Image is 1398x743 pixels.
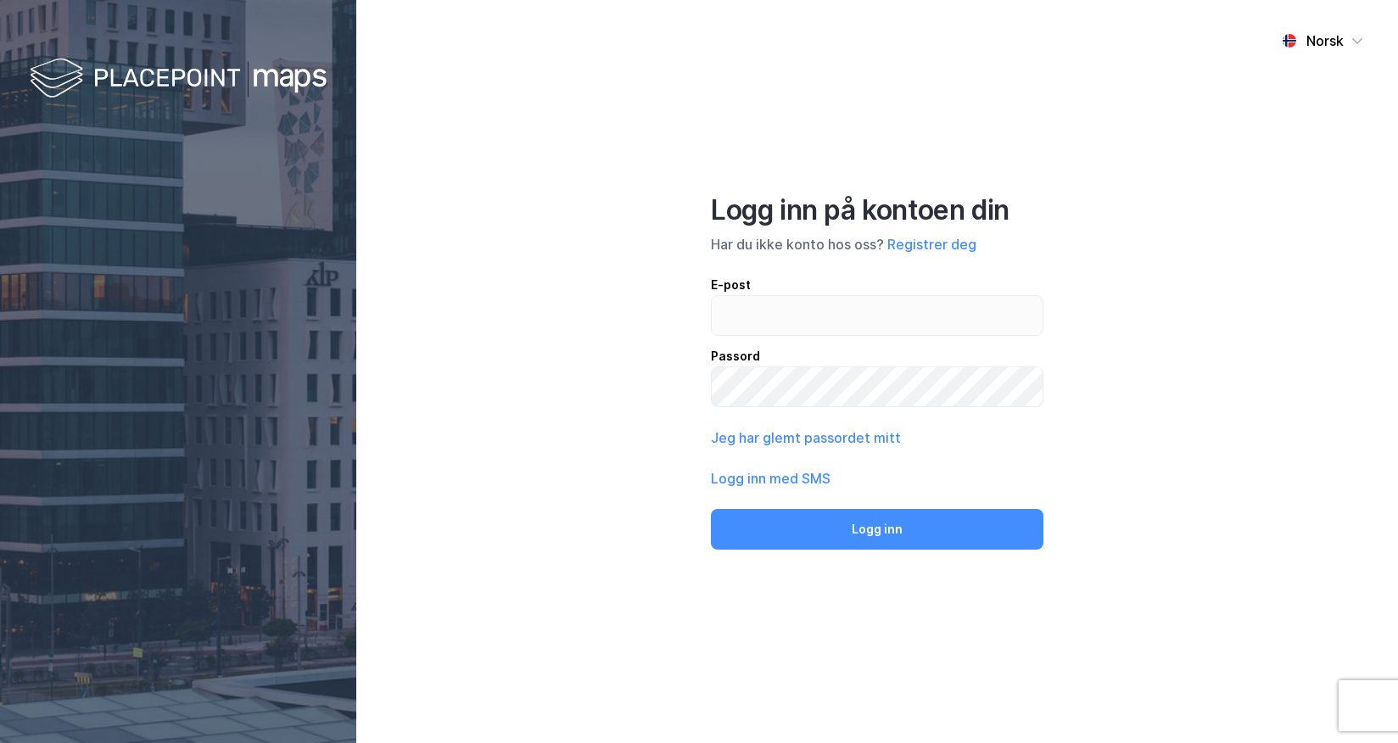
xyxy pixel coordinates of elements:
div: Norsk [1306,31,1344,51]
button: Logg inn [711,509,1043,550]
div: E-post [711,275,1043,295]
div: Logg inn på kontoen din [711,193,1043,227]
button: Jeg har glemt passordet mitt [711,427,901,448]
iframe: Chat Widget [1313,662,1398,743]
div: Har du ikke konto hos oss? [711,234,1043,254]
img: logo-white.f07954bde2210d2a523dddb988cd2aa7.svg [30,54,327,104]
button: Registrer deg [887,234,976,254]
div: Passord [711,346,1043,366]
div: Kontrollprogram for chat [1313,662,1398,743]
button: Logg inn med SMS [711,468,830,489]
